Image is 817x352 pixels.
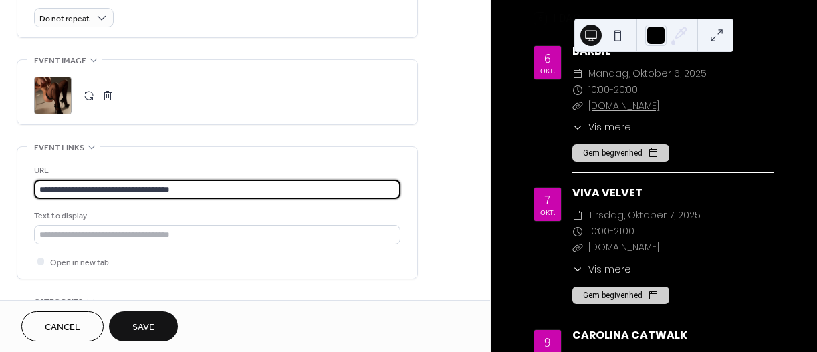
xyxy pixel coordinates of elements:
span: Vis mere [588,262,631,277]
div: ​ [572,224,583,240]
a: BARBIE [572,43,611,59]
div: okt. [540,67,556,74]
button: ​Vis mere [572,262,631,277]
div: ​ [572,240,583,256]
div: ​ [572,120,583,134]
span: 10:00 [588,82,610,98]
span: Open in new tab [50,256,109,270]
span: Do not repeat [39,11,90,27]
div: ​ [572,66,583,82]
div: 6 [544,51,551,65]
span: - [610,82,614,98]
a: VIVA VELVET [572,185,643,200]
div: 7 [544,193,551,206]
button: Gem begivenhed [572,287,669,304]
a: [DOMAIN_NAME] [588,240,659,254]
button: ​Vis mere [572,120,631,134]
span: Categories [34,295,83,309]
span: Cancel [45,321,80,335]
span: 20:00 [614,82,638,98]
div: ​ [572,82,583,98]
span: Save [132,321,154,335]
span: tirsdag, oktober 7, 2025 [588,208,701,224]
span: Event image [34,54,86,68]
span: Event links [34,141,84,155]
span: 21:00 [614,224,634,240]
span: mandag, oktober 6, 2025 [588,66,707,82]
div: ​ [572,98,583,114]
div: ; [34,77,72,114]
a: CAROLINA CATWALK [572,327,687,343]
span: Vis mere [588,120,631,134]
button: Save [109,311,178,341]
div: 9 [544,335,551,349]
div: ​ [572,262,583,277]
div: Text to display [34,209,398,223]
div: okt. [540,209,556,216]
button: Cancel [21,311,104,341]
span: 10:00 [588,224,610,240]
button: Gem begivenhed [572,144,669,162]
div: ​ [572,208,583,224]
a: [DOMAIN_NAME] [588,99,659,112]
span: - [610,224,614,240]
div: URL [34,164,398,178]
